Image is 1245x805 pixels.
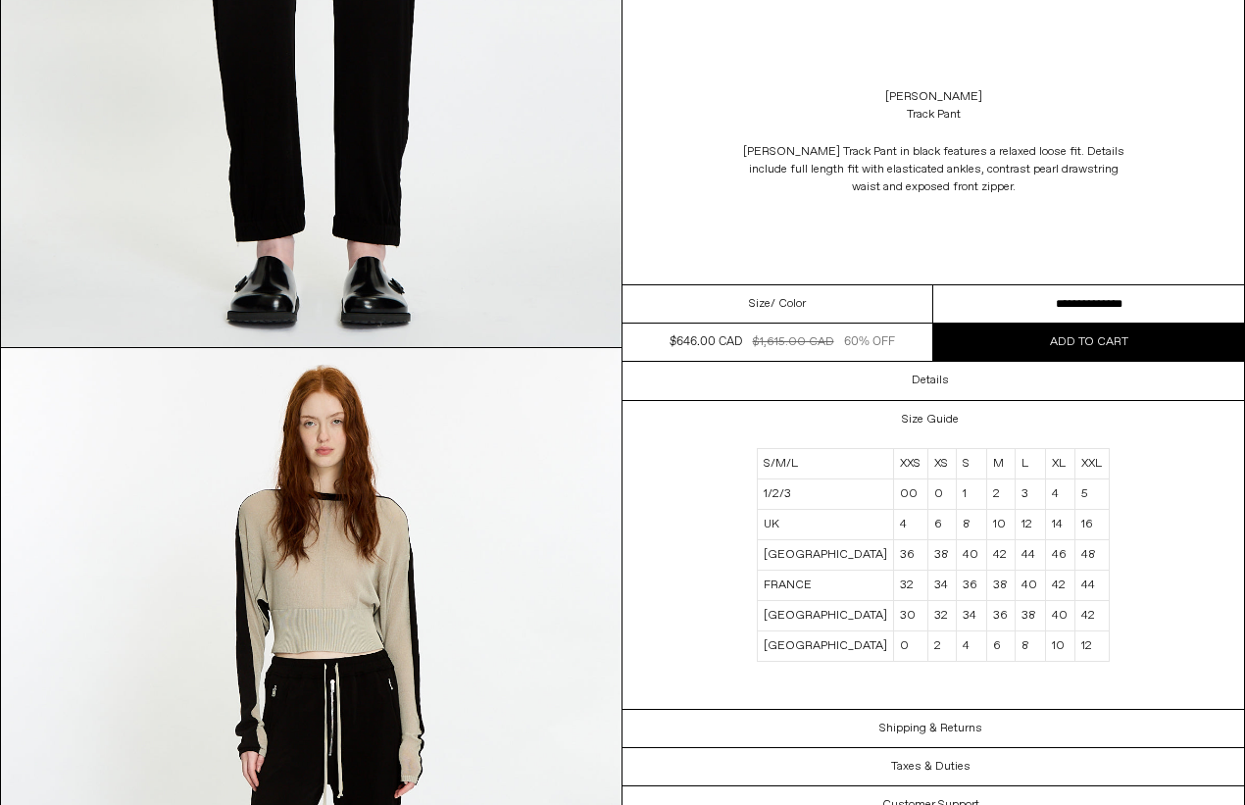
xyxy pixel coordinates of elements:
[1045,540,1074,571] td: 46
[1050,334,1128,350] span: Add to cart
[1016,601,1045,631] td: 38
[1074,510,1109,540] td: 16
[928,449,957,479] td: XS
[758,540,894,571] td: [GEOGRAPHIC_DATA]
[957,449,986,479] td: S
[1045,571,1074,601] td: 42
[986,510,1015,540] td: 10
[758,510,894,540] td: UK
[986,449,1015,479] td: M
[753,333,834,351] div: $1,615.00 CAD
[749,295,771,313] span: Size
[1045,479,1074,510] td: 4
[957,540,986,571] td: 40
[957,510,986,540] td: 8
[894,479,928,510] td: 00
[894,540,928,571] td: 36
[928,571,957,601] td: 34
[758,601,894,631] td: [GEOGRAPHIC_DATA]
[1016,571,1045,601] td: 40
[1074,571,1109,601] td: 44
[933,324,1244,361] button: Add to cart
[902,413,959,427] h3: Size Guide
[879,722,982,735] h3: Shipping & Returns
[928,631,957,662] td: 2
[1016,631,1045,662] td: 8
[957,631,986,662] td: 4
[670,333,742,351] div: $646.00 CAD
[986,571,1015,601] td: 38
[1045,510,1074,540] td: 14
[957,601,986,631] td: 34
[758,571,894,601] td: FRANCE
[1074,540,1109,571] td: 48
[758,631,894,662] td: [GEOGRAPHIC_DATA]
[928,479,957,510] td: 0
[771,295,806,313] span: / Color
[1016,510,1045,540] td: 12
[1016,449,1045,479] td: L
[1074,449,1109,479] td: XXL
[928,540,957,571] td: 38
[986,601,1015,631] td: 36
[912,374,949,387] h3: Details
[894,449,928,479] td: XXS
[928,601,957,631] td: 32
[894,601,928,631] td: 30
[986,540,1015,571] td: 42
[885,88,982,106] a: [PERSON_NAME]
[1016,540,1045,571] td: 44
[907,106,961,124] div: Track Pant
[894,631,928,662] td: 0
[986,479,1015,510] td: 2
[894,571,928,601] td: 32
[957,479,986,510] td: 1
[894,510,928,540] td: 4
[986,631,1015,662] td: 6
[1074,601,1109,631] td: 42
[928,510,957,540] td: 6
[1045,631,1074,662] td: 10
[1074,631,1109,662] td: 12
[758,479,894,510] td: 1/2/3
[1016,479,1045,510] td: 3
[758,449,894,479] td: S/M/L
[1045,449,1074,479] td: XL
[1045,601,1074,631] td: 40
[844,333,895,351] div: 60% OFF
[737,143,1129,196] div: [PERSON_NAME] Track Pant in black features a relaxed loose fit. Details include full length fit w...
[891,760,971,774] h3: Taxes & Duties
[957,571,986,601] td: 36
[1074,479,1109,510] td: 5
